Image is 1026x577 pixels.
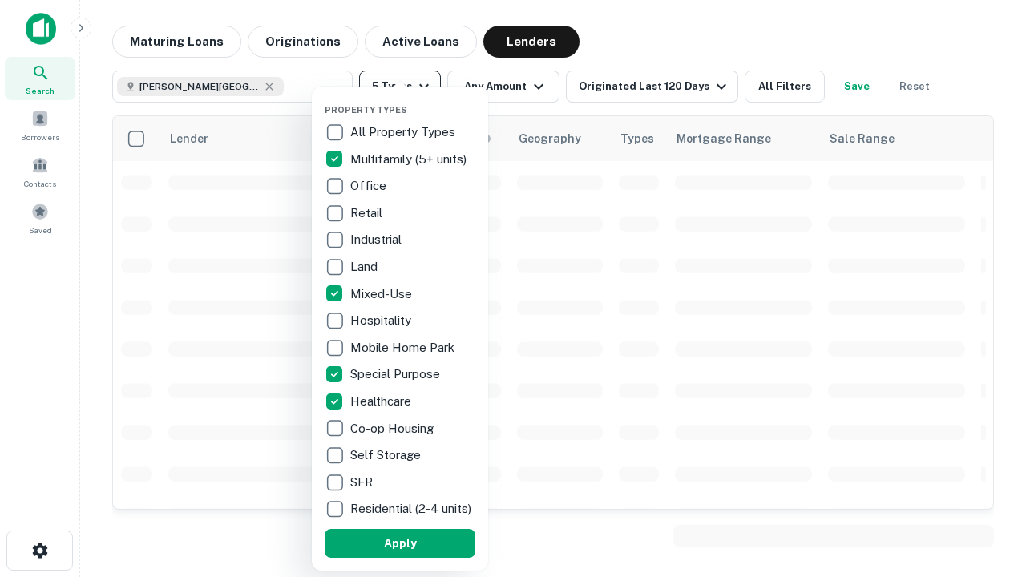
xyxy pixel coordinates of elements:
[350,311,414,330] p: Hospitality
[946,449,1026,526] iframe: Chat Widget
[350,419,437,438] p: Co-op Housing
[350,499,475,518] p: Residential (2-4 units)
[350,230,405,249] p: Industrial
[350,365,443,384] p: Special Purpose
[350,150,470,169] p: Multifamily (5+ units)
[350,176,390,196] p: Office
[350,284,415,304] p: Mixed-Use
[350,204,386,223] p: Retail
[350,473,376,492] p: SFR
[350,446,424,465] p: Self Storage
[325,105,407,115] span: Property Types
[350,338,458,357] p: Mobile Home Park
[350,392,414,411] p: Healthcare
[350,123,458,142] p: All Property Types
[350,257,381,276] p: Land
[325,529,475,558] button: Apply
